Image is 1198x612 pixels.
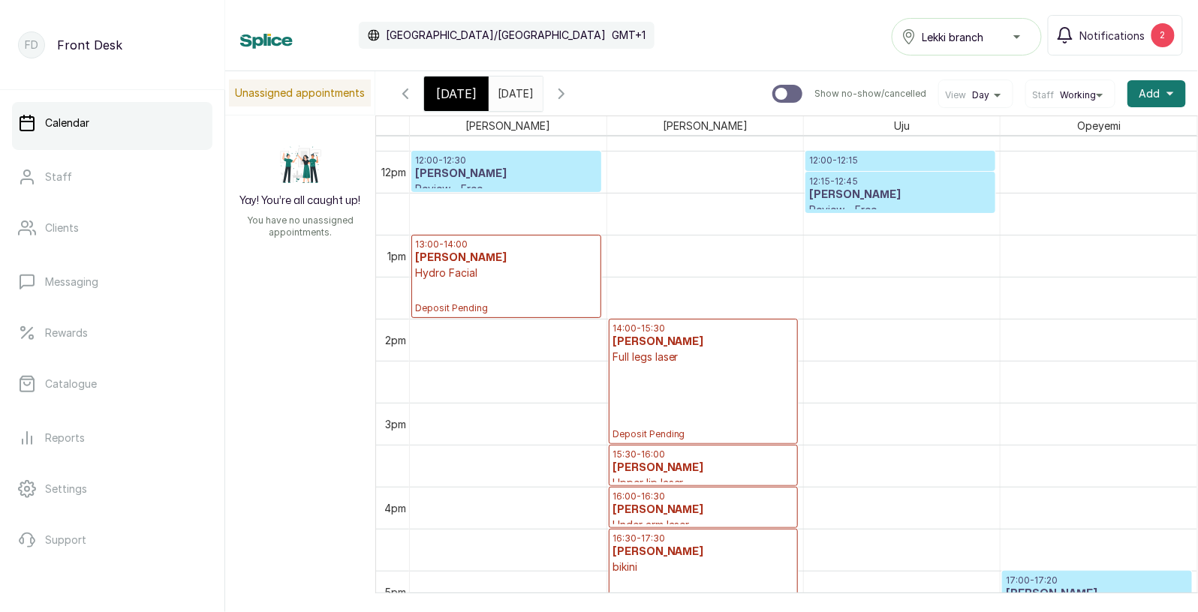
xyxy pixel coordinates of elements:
div: 2 [1151,23,1175,47]
span: Staff [1032,89,1054,101]
p: Review - Free [809,202,992,217]
span: Deposit Pending [613,428,795,440]
span: Notifications [1080,28,1145,43]
button: Logout [12,570,212,612]
button: Notifications2 [1048,15,1183,55]
p: Calendar [45,115,89,130]
p: 12:00 - 12:30 [415,154,597,166]
p: Messaging [45,274,98,289]
h2: Yay! You’re all caught up! [240,193,361,208]
p: 17:00 - 17:20 [1006,574,1188,586]
p: Full legs laser [613,349,795,364]
p: GMT+1 [612,28,646,43]
div: 5pm [381,584,409,600]
p: Upper lip laser [613,475,795,490]
h3: [PERSON_NAME] [809,187,992,202]
p: bikini [613,559,795,574]
h3: [PERSON_NAME] [613,460,795,475]
p: Front Desk [57,36,122,54]
p: Rewards [45,325,88,340]
button: Add [1127,80,1186,107]
h3: [PERSON_NAME] [415,250,597,265]
p: 12:15 - 12:45 [809,175,992,187]
p: FD [25,37,38,52]
p: 16:00 - 16:30 [613,490,795,502]
a: Messaging [12,261,212,303]
div: 2pm [382,332,409,348]
p: Under arm laser [613,517,795,532]
h3: [PERSON_NAME] [613,502,795,517]
p: Review - Free [415,181,597,196]
p: [GEOGRAPHIC_DATA]/[GEOGRAPHIC_DATA] [386,28,606,43]
p: 12:00 - 12:15 [809,154,992,166]
span: View [945,89,966,101]
a: Calendar [12,102,212,144]
p: Reports [45,430,85,445]
span: Working [1060,89,1096,101]
div: [DATE] [424,76,489,111]
div: 12pm [378,164,409,180]
a: Rewards [12,312,212,354]
div: 3pm [382,416,409,432]
div: 1pm [384,248,409,264]
button: Lekki branch [892,18,1042,55]
a: Clients [12,207,212,249]
span: Add [1139,86,1160,101]
button: ViewDay [945,89,1007,101]
p: 13:00 - 14:00 [415,238,597,250]
span: Deposit Pending [415,302,597,314]
a: Support [12,519,212,561]
h3: [PERSON_NAME] [809,166,992,181]
span: [DATE] [436,85,477,103]
span: Uju [891,116,913,135]
p: Support [45,532,86,547]
h3: [PERSON_NAME] [1006,586,1188,601]
a: Staff [12,156,212,198]
span: [PERSON_NAME] [660,116,751,135]
div: 4pm [381,500,409,516]
p: 14:00 - 15:30 [613,322,795,334]
button: StaffWorking [1032,89,1109,101]
p: 16:30 - 17:30 [613,532,795,544]
span: Day [972,89,989,101]
h3: [PERSON_NAME] [613,334,795,349]
a: Catalogue [12,363,212,405]
p: Catalogue [45,376,97,391]
p: Settings [45,481,87,496]
h3: [PERSON_NAME] [613,544,795,559]
a: Reports [12,417,212,459]
span: Lekki branch [923,29,984,45]
p: Unassigned appointments [229,79,371,106]
p: Show no-show/cancelled [814,88,926,100]
p: Hydro Facial [415,265,597,280]
span: [PERSON_NAME] [462,116,553,135]
h3: [PERSON_NAME] [415,166,597,181]
p: You have no unassigned appointments. [234,214,366,238]
span: Opeyemi [1074,116,1124,135]
p: Staff [45,169,72,184]
a: Settings [12,468,212,510]
p: Clients [45,220,79,235]
p: 15:30 - 16:00 [613,448,795,460]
